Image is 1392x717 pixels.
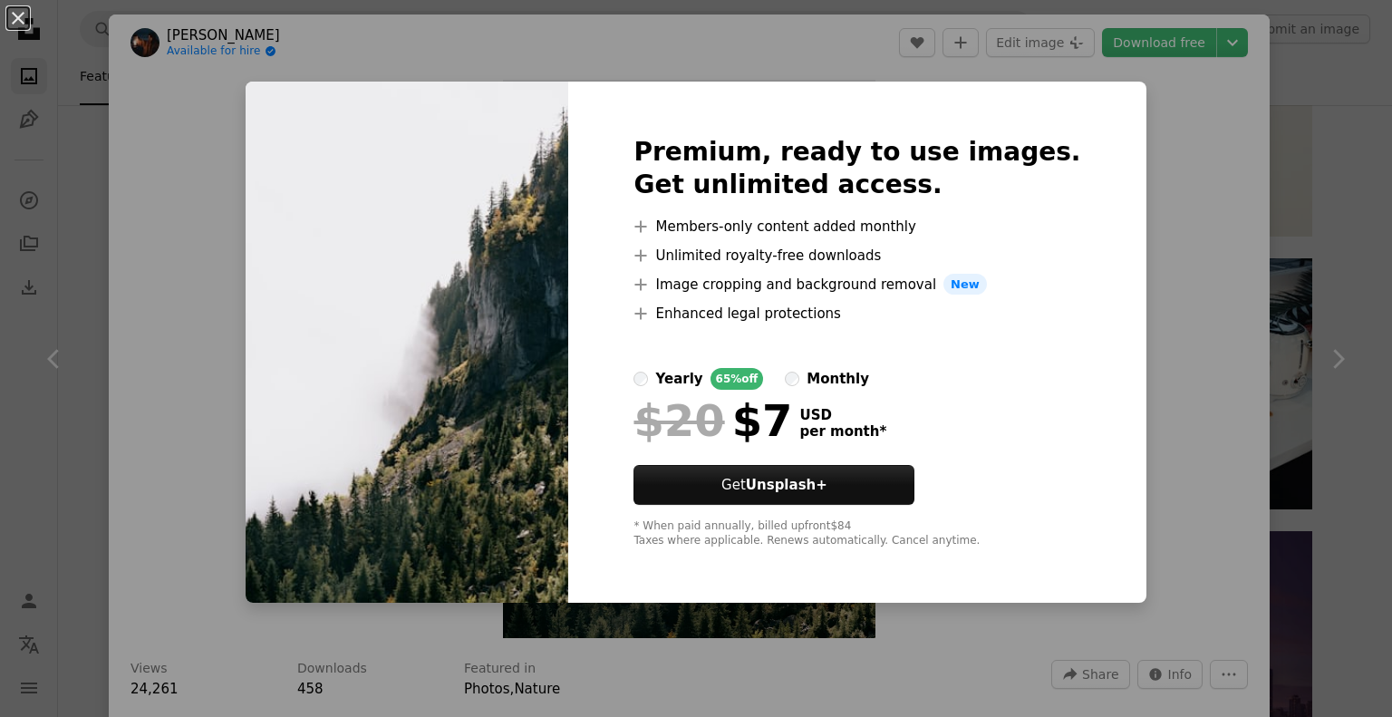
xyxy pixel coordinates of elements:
strong: Unsplash+ [746,477,827,493]
h2: Premium, ready to use images. Get unlimited access. [633,136,1080,201]
div: 65% off [710,368,764,390]
img: photo-1758642882005-447873fd2d29 [246,82,568,604]
li: Image cropping and background removal [633,274,1080,296]
div: yearly [655,368,702,390]
div: * When paid annually, billed upfront $84 Taxes where applicable. Renews automatically. Cancel any... [633,519,1080,548]
span: New [943,274,987,296]
li: Members-only content added monthly [633,216,1080,237]
input: monthly [785,372,799,386]
button: GetUnsplash+ [633,465,914,505]
input: yearly65%off [633,372,648,386]
span: per month * [799,423,886,440]
li: Enhanced legal protections [633,303,1080,325]
span: USD [799,407,886,423]
div: monthly [807,368,869,390]
span: $20 [633,397,724,444]
li: Unlimited royalty-free downloads [633,245,1080,266]
div: $7 [633,397,792,444]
